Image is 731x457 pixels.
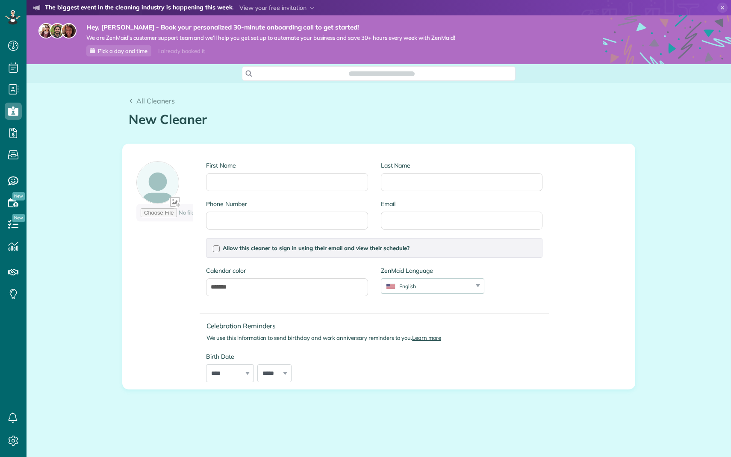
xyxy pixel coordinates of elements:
span: Pick a day and time [98,47,147,54]
label: ZenMaid Language [381,266,484,275]
h4: Celebration Reminders [206,322,549,330]
label: Last Name [381,161,542,170]
span: New [12,192,25,200]
a: Pick a day and time [86,45,151,56]
label: First Name [206,161,368,170]
img: jorge-587dff0eeaa6aab1f244e6dc62b8924c3b6ad411094392a53c71c6c4a576187d.jpg [50,23,65,38]
label: Phone Number [206,200,368,208]
h1: New Cleaner [129,112,629,127]
span: Allow this cleaner to sign in using their email and view their schedule? [223,245,410,251]
span: New [12,214,25,222]
div: English [381,283,473,290]
label: Calendar color [206,266,368,275]
a: All Cleaners [129,96,175,106]
div: I already booked it [153,46,210,56]
span: All Cleaners [136,97,175,105]
strong: The biggest event in the cleaning industry is happening this week. [45,3,233,13]
strong: Hey, [PERSON_NAME] - Book your personalized 30-minute onboarding call to get started! [86,23,455,32]
img: michelle-19f622bdf1676172e81f8f8fba1fb50e276960ebfe0243fe18214015130c80e4.jpg [61,23,77,38]
img: maria-72a9807cf96188c08ef61303f053569d2e2a8a1cde33d635c8a3ac13582a053d.jpg [38,23,54,38]
span: Search ZenMaid… [357,69,406,78]
label: Email [381,200,542,208]
label: Birth Date [206,352,368,361]
span: We are ZenMaid’s customer support team and we’ll help you get set up to automate your business an... [86,34,455,41]
p: We use this information to send birthday and work anniversary reminders to you. [206,334,549,342]
a: Learn more [412,334,441,341]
